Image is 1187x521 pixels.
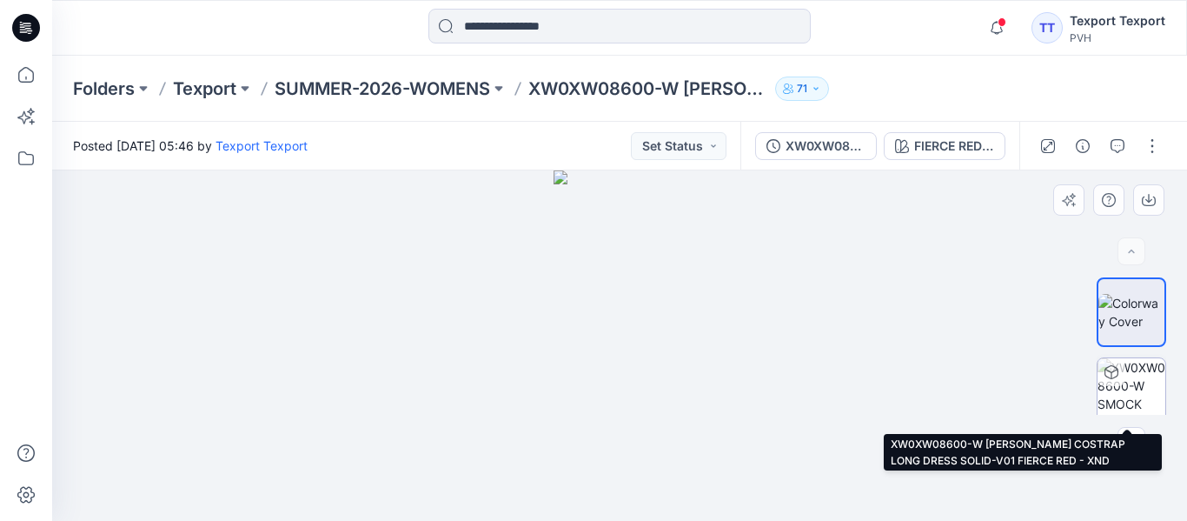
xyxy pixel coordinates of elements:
[73,137,308,155] span: Posted [DATE] 05:46 by
[554,170,686,521] img: eyJhbGciOiJIUzI1NiIsImtpZCI6IjAiLCJzbHQiOiJzZXMiLCJ0eXAiOiJKV1QifQ.eyJkYXRhIjp7InR5cGUiOiJzdG9yYW...
[1069,132,1097,160] button: Details
[275,77,490,101] a: SUMMER-2026-WOMENS
[73,77,135,101] a: Folders
[884,132,1005,160] button: FIERCE RED - XND
[528,77,768,101] p: XW0XW08600-W [PERSON_NAME] COSTRAP LONG DRESS SOLID-V01
[216,138,308,153] a: Texport Texport
[797,79,807,98] p: 71
[786,137,865,156] div: XW0XW08600-W [PERSON_NAME] COSTRAP LONG DRESS SOLID-V01
[1097,358,1165,426] img: XW0XW08600-W SMOCK COSTRAP LONG DRESS SOLID-V01 FIERCE RED - XND
[173,77,236,101] a: Texport
[775,77,829,101] button: 71
[914,137,994,156] div: FIERCE RED - XND
[1098,294,1164,331] img: Colorway Cover
[1031,12,1063,43] div: TT
[1070,31,1165,44] div: PVH
[1070,10,1165,31] div: Texport Texport
[755,132,877,160] button: XW0XW08600-W [PERSON_NAME] COSTRAP LONG DRESS SOLID-V01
